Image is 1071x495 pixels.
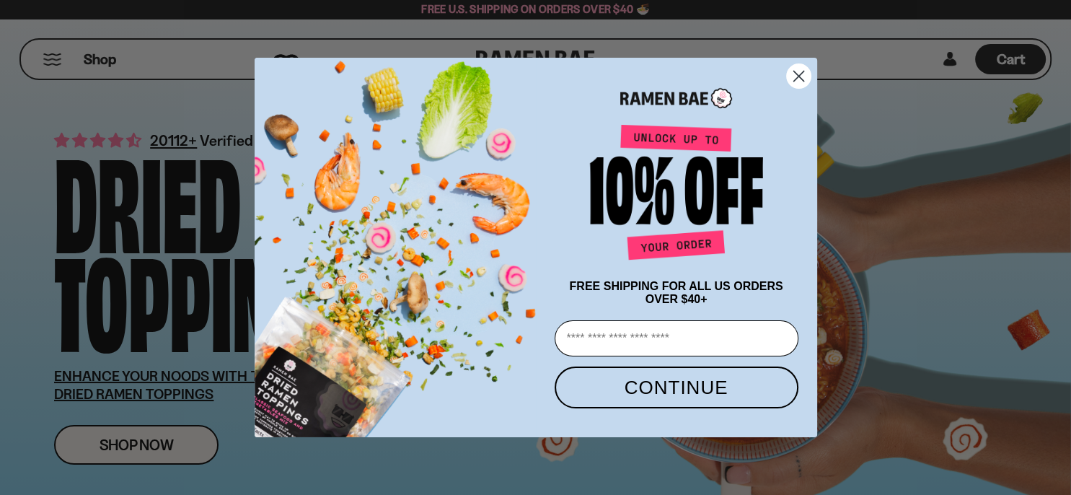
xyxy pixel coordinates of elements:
button: Close dialog [786,63,811,89]
img: Ramen Bae Logo [620,87,732,110]
img: ce7035ce-2e49-461c-ae4b-8ade7372f32c.png [255,45,549,437]
button: CONTINUE [555,367,798,408]
img: Unlock up to 10% off [586,124,767,266]
span: FREE SHIPPING FOR ALL US ORDERS OVER $40+ [569,280,783,305]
